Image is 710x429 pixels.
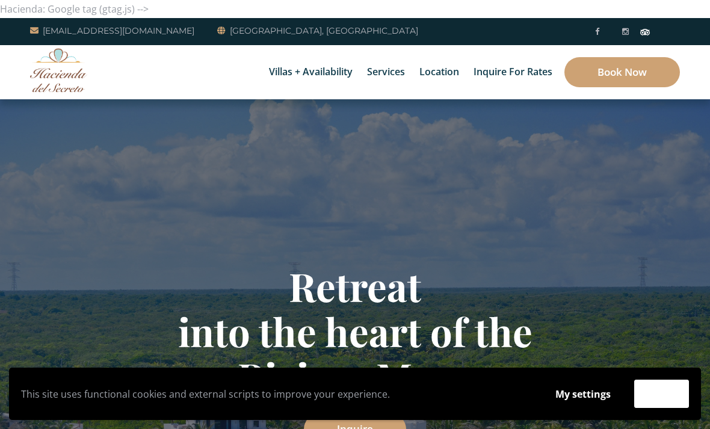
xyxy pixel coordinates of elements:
[263,45,359,99] a: Villas + Availability
[564,57,680,87] a: Book Now
[30,23,194,38] a: [EMAIL_ADDRESS][DOMAIN_NAME]
[217,23,418,38] a: [GEOGRAPHIC_DATA], [GEOGRAPHIC_DATA]
[544,380,622,408] button: My settings
[634,380,689,408] button: Accept
[413,45,465,99] a: Location
[30,48,87,92] img: Awesome Logo
[640,29,650,35] img: Tripadvisor_logomark.svg
[468,45,558,99] a: Inquire for Rates
[361,45,411,99] a: Services
[75,264,635,399] h1: Retreat into the heart of the Riviera Maya
[21,385,532,403] p: This site uses functional cookies and external scripts to improve your experience.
